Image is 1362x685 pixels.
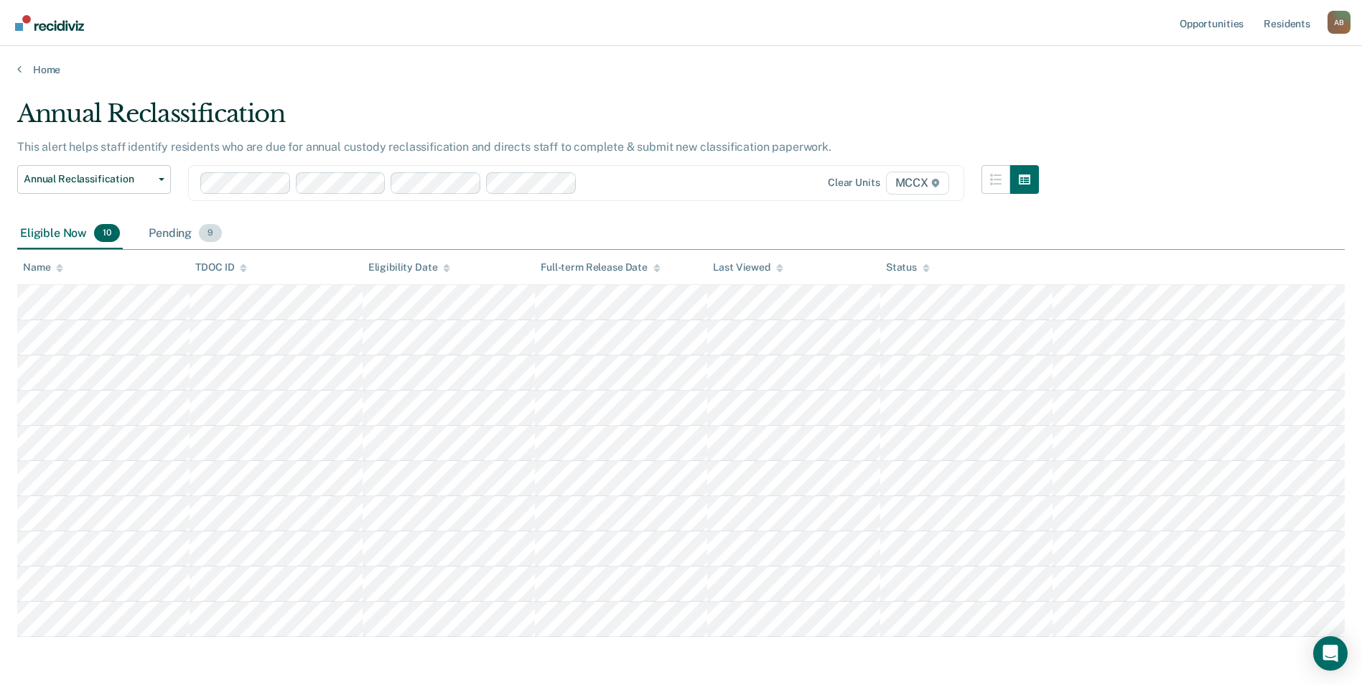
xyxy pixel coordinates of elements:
[94,224,120,243] span: 10
[368,261,451,274] div: Eligibility Date
[541,261,661,274] div: Full-term Release Date
[15,15,84,31] img: Recidiviz
[199,224,222,243] span: 9
[17,140,831,154] p: This alert helps staff identify residents who are due for annual custody reclassification and dir...
[17,99,1039,140] div: Annual Reclassification
[146,218,225,250] div: Pending9
[886,261,930,274] div: Status
[24,173,153,185] span: Annual Reclassification
[17,165,171,194] button: Annual Reclassification
[23,261,63,274] div: Name
[195,261,247,274] div: TDOC ID
[828,177,880,189] div: Clear units
[713,261,783,274] div: Last Viewed
[17,63,1345,76] a: Home
[1313,636,1348,671] div: Open Intercom Messenger
[1328,11,1351,34] button: Profile dropdown button
[17,218,123,250] div: Eligible Now10
[1328,11,1351,34] div: A B
[886,172,949,195] span: MCCX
